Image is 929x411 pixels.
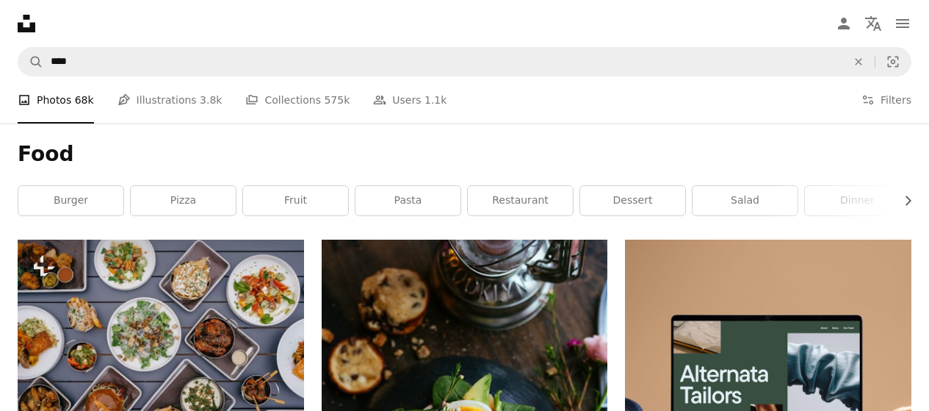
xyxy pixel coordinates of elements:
[355,186,460,215] a: pasta
[693,186,798,215] a: salad
[580,186,685,215] a: dessert
[18,141,911,168] h1: Food
[805,186,910,215] a: dinner
[18,329,304,342] a: a table topped with lots of plates of food
[131,186,236,215] a: pizza
[18,47,911,76] form: Find visuals sitewide
[888,9,917,38] button: Menu
[18,48,43,76] button: Search Unsplash
[245,76,350,124] a: Collections 575k
[858,9,888,38] button: Language
[875,48,911,76] button: Visual search
[468,186,573,215] a: restaurant
[861,76,911,124] button: Filters
[18,15,35,32] a: Home — Unsplash
[118,76,223,124] a: Illustrations 3.8k
[18,186,123,215] a: burger
[894,186,911,215] button: scroll list to the right
[324,92,350,108] span: 575k
[200,92,222,108] span: 3.8k
[243,186,348,215] a: fruit
[842,48,875,76] button: Clear
[829,9,858,38] a: Log in / Sign up
[424,92,447,108] span: 1.1k
[373,76,447,124] a: Users 1.1k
